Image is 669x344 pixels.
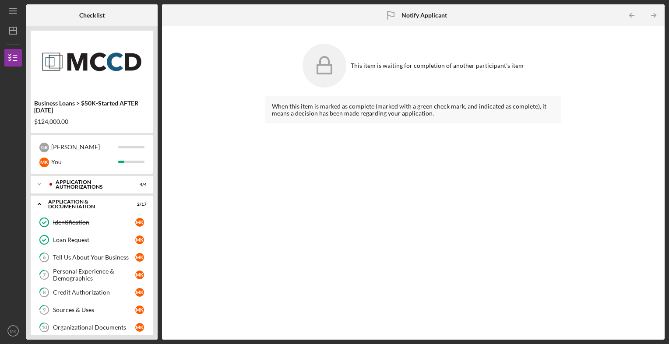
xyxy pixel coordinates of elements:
[53,254,135,261] div: Tell Us About Your Business
[53,236,135,243] div: Loan Request
[31,35,153,88] img: Product logo
[34,118,150,125] div: $124,000.00
[43,290,46,295] tspan: 8
[43,272,46,278] tspan: 7
[4,322,22,340] button: MK
[35,231,149,249] a: Loan RequestMK
[48,199,125,209] div: Application & Documentation
[43,307,46,313] tspan: 9
[35,249,149,266] a: 6Tell Us About Your BusinessMK
[51,154,118,169] div: You
[53,324,135,331] div: Organizational Documents
[35,319,149,336] a: 10Organizational DocumentsMK
[43,255,46,260] tspan: 6
[35,266,149,284] a: 7Personal Experience & DemographicsMK
[34,100,150,114] div: Business Loans > $50K-Started AFTER [DATE]
[131,182,147,187] div: 4 / 4
[131,202,147,207] div: 2 / 17
[351,62,524,69] div: This item is waiting for completion of another participant's item
[35,301,149,319] a: 9Sources & UsesMK
[53,268,135,282] div: Personal Experience & Demographics
[135,305,144,314] div: M K
[56,179,125,190] div: Application Authorizations
[35,214,149,231] a: IdentificationMK
[135,218,144,227] div: M K
[53,219,135,226] div: Identification
[53,289,135,296] div: Credit Authorization
[135,288,144,297] div: M K
[51,140,118,154] div: [PERSON_NAME]
[135,323,144,332] div: M K
[53,306,135,313] div: Sources & Uses
[39,143,49,152] div: G R
[135,253,144,262] div: M K
[79,12,105,19] b: Checklist
[135,235,144,244] div: M K
[35,284,149,301] a: 8Credit AuthorizationMK
[42,325,47,330] tspan: 10
[272,103,555,117] div: When this item is marked as complete (marked with a green check mark, and indicated as complete),...
[10,329,17,333] text: MK
[401,12,447,19] b: Notify Applicant
[135,270,144,279] div: M K
[39,158,49,167] div: M K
